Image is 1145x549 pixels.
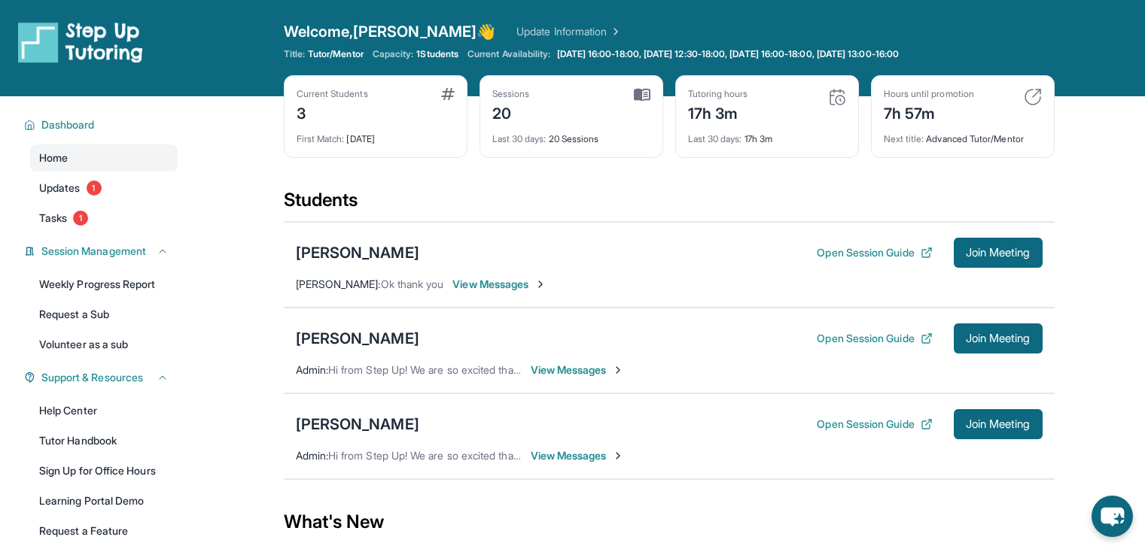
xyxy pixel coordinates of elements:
[30,271,178,298] a: Weekly Progress Report
[884,133,924,144] span: Next title :
[30,397,178,424] a: Help Center
[41,370,143,385] span: Support & Resources
[688,124,846,145] div: 17h 3m
[297,100,368,124] div: 3
[954,238,1043,268] button: Join Meeting
[39,150,68,165] span: Home
[441,88,455,100] img: card
[817,417,932,432] button: Open Session Guide
[817,331,932,346] button: Open Session Guide
[296,363,328,376] span: Admin :
[297,124,455,145] div: [DATE]
[634,88,650,102] img: card
[531,362,625,378] span: View Messages
[30,457,178,484] a: Sign Up for Office Hours
[296,414,419,435] div: [PERSON_NAME]
[30,301,178,328] a: Request a Sub
[35,117,169,132] button: Dashboard
[39,180,81,196] span: Updates
[688,133,742,144] span: Last 30 days :
[492,124,650,145] div: 20 Sessions
[884,88,974,100] div: Hours until promotion
[87,180,102,196] span: 1
[492,100,530,124] div: 20
[452,277,547,292] span: View Messages
[492,88,530,100] div: Sessions
[966,420,1031,429] span: Join Meeting
[817,245,932,260] button: Open Session Guide
[30,144,178,171] a: Home
[30,427,178,454] a: Tutor Handbook
[41,244,146,259] span: Session Management
[18,21,143,63] img: logo
[296,278,381,290] span: [PERSON_NAME] :
[73,211,88,226] span: 1
[39,211,67,226] span: Tasks
[296,242,419,263] div: [PERSON_NAME]
[531,448,625,463] span: View Messages
[884,124,1042,145] div: Advanced Tutor/Mentor
[284,48,305,60] span: Title:
[373,48,414,60] span: Capacity:
[308,48,364,60] span: Tutor/Mentor
[381,278,444,290] span: Ok thank you
[30,331,178,358] a: Volunteer as a sub
[516,24,622,39] a: Update Information
[284,21,496,42] span: Welcome, [PERSON_NAME] 👋
[966,334,1031,343] span: Join Meeting
[688,88,748,100] div: Tutoring hours
[557,48,899,60] span: [DATE] 16:00-18:00, [DATE] 12:30-18:00, [DATE] 16:00-18:00, [DATE] 13:00-16:00
[297,133,345,144] span: First Match :
[954,323,1043,353] button: Join Meeting
[30,205,178,232] a: Tasks1
[35,370,169,385] button: Support & Resources
[954,409,1043,439] button: Join Meeting
[296,328,419,349] div: [PERSON_NAME]
[284,188,1055,221] div: Students
[966,248,1031,257] span: Join Meeting
[1024,88,1042,106] img: card
[35,244,169,259] button: Session Management
[296,449,328,462] span: Admin :
[1092,496,1133,537] button: chat-button
[30,487,178,514] a: Learning Portal Demo
[828,88,846,106] img: card
[416,48,458,60] span: 1 Students
[30,517,178,544] a: Request a Feature
[534,278,547,290] img: Chevron-Right
[492,133,547,144] span: Last 30 days :
[41,117,95,132] span: Dashboard
[612,450,624,462] img: Chevron-Right
[30,174,178,202] a: Updates1
[554,48,902,60] a: [DATE] 16:00-18:00, [DATE] 12:30-18:00, [DATE] 16:00-18:00, [DATE] 13:00-16:00
[607,24,622,39] img: Chevron Right
[884,100,974,124] div: 7h 57m
[297,88,368,100] div: Current Students
[612,364,624,376] img: Chevron-Right
[688,100,748,124] div: 17h 3m
[467,48,550,60] span: Current Availability:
